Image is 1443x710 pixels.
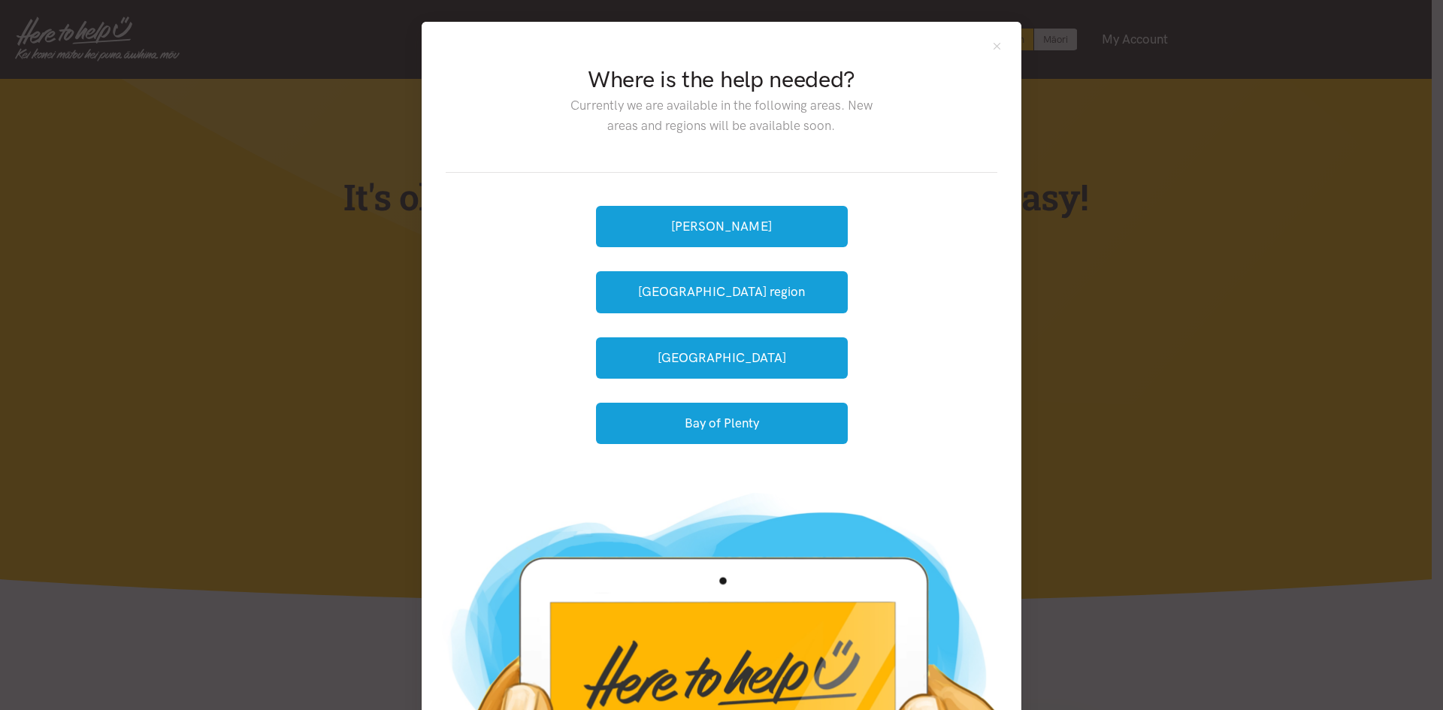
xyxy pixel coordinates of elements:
button: [GEOGRAPHIC_DATA] region [596,271,848,313]
button: [PERSON_NAME] [596,206,848,247]
button: Bay of Plenty [596,403,848,444]
h2: Where is the help needed? [558,64,884,95]
p: Currently we are available in the following areas. New areas and regions will be available soon. [558,95,884,136]
button: Close [991,40,1003,53]
button: [GEOGRAPHIC_DATA] [596,337,848,379]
